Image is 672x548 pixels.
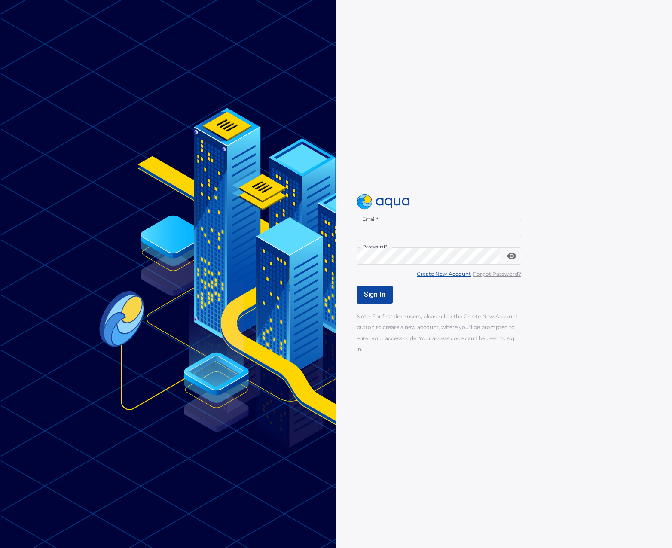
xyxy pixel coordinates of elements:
[357,194,410,210] img: logo
[503,247,520,265] button: toggle password visibility
[473,271,521,277] u: Forgot Password?
[363,244,387,250] label: Password
[417,271,471,277] u: Create New Account
[357,313,518,352] span: Note: For first time users, please click the Create New Account button to create a new account, w...
[363,216,378,222] label: Email
[357,286,393,304] button: Sign In
[364,290,385,298] span: Sign In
